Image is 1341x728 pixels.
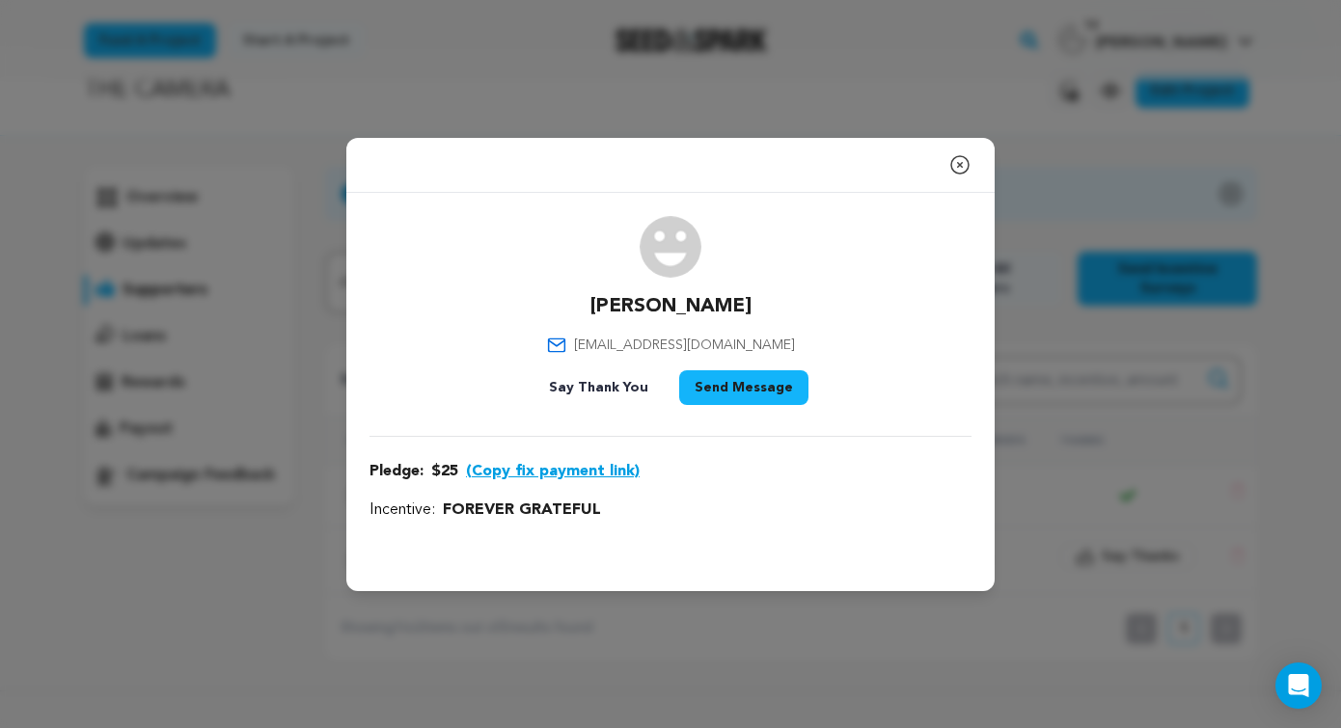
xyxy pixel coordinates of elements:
button: Say Thank You [534,370,664,405]
p: [PERSON_NAME] [590,293,752,320]
span: [EMAIL_ADDRESS][DOMAIN_NAME] [574,336,795,355]
span: FOREVER GRATEFUL [443,499,601,522]
span: Pledge: [369,460,424,483]
button: Send Message [679,370,808,405]
span: $25 [431,460,458,483]
span: Incentive: [369,499,435,522]
div: Open Intercom Messenger [1275,662,1322,709]
button: (Copy fix payment link) [466,460,640,483]
img: user.png [640,216,701,278]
